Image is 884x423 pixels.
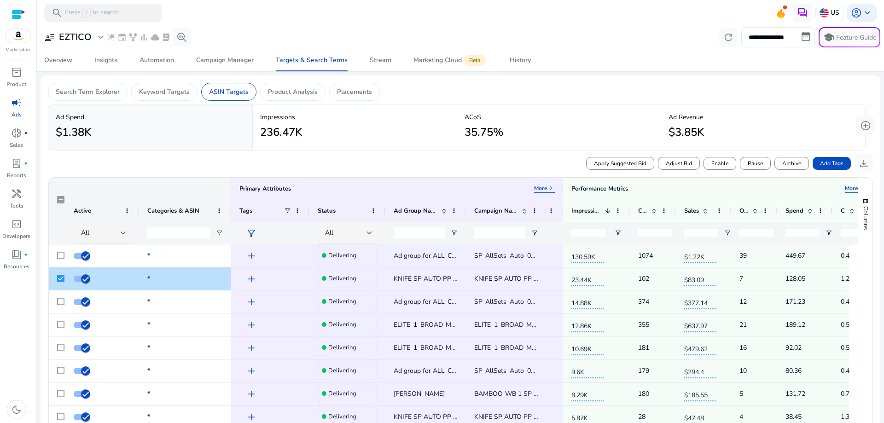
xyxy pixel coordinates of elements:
span: lab_profile [162,33,171,42]
span: event [117,33,127,42]
input: Campaign Name Filter Input [474,227,525,238]
span: SP_AllSets_Auto_0524 [474,366,542,375]
span: $1.22K [684,248,716,263]
span: keyboard_arrow_down [862,7,873,18]
p: 0.46 [841,292,853,311]
p: 5 [739,384,743,403]
span: Clicks [638,207,647,215]
div: Overview [44,57,72,64]
span: Ad Group Name [394,207,437,215]
p: 0.73 [841,384,853,403]
p: 0.53 [841,315,853,334]
span: add [246,319,257,330]
input: Ad Group Name Filter Input [394,227,445,238]
p: 131.72 [785,384,805,403]
p: Sales [10,141,23,149]
p: Search Term Explorer [56,87,120,97]
button: Add Tags [813,157,851,170]
div: Stream [370,57,391,64]
p: 92.02 [785,338,802,357]
span: Orders [739,207,749,215]
div: Insights [94,57,117,64]
p: 39 [739,246,747,265]
span: school [823,32,834,43]
span: Ad group for ALL_CUTTING_BOARDS [394,297,505,306]
div: Primary Attributes [239,185,291,193]
h4: Delivering [328,390,356,398]
p: Ad Spend [56,112,245,122]
p: Placements [337,87,372,97]
p: Ads [12,110,22,119]
span: 23.44K [571,271,604,286]
span: code_blocks [11,219,22,230]
div: Automation [140,57,174,64]
h4: Delivering [328,298,356,306]
span: Apply Suggested Bid [594,159,646,168]
button: Pause [740,157,771,170]
span: 14.88K [571,294,604,309]
div: Campaign Manager [196,57,254,64]
button: schoolFeature Guide [819,27,880,47]
span: search_insights [176,32,187,43]
input: Categories & ASIN Filter Input [147,227,210,238]
p: 355 [638,315,649,334]
span: campaign [11,97,22,108]
p: Product Analysis [268,87,318,97]
p: ACoS [465,112,654,122]
span: cloud [151,33,160,42]
button: Adjust Bid [658,157,700,170]
span: KNIFE SP AUTO PP [DATE] [474,412,553,421]
p: 179 [638,361,649,380]
span: Archive [782,159,801,168]
span: lab_profile [11,158,22,169]
span: Enable [711,159,728,168]
span: user_attributes [44,32,55,43]
span: fiber_manual_record [24,162,28,165]
h2: $1.38K [56,126,91,139]
span: Active [74,207,91,215]
h4: Delivering [328,344,356,352]
img: us.svg [820,8,829,17]
span: book_4 [11,249,22,260]
span: $83.09 [684,271,716,286]
button: download [855,154,873,173]
span: All [325,228,333,237]
span: SP_AllSets_Auto_0524 [474,251,542,260]
p: 10 [739,361,747,380]
p: Reports [7,171,26,180]
span: Ad group for ALL_CUTTING_BOARDS [394,366,505,375]
button: Open Filter Menu [215,229,223,237]
span: add [246,388,257,400]
span: donut_small [11,127,22,139]
p: Feature Guide [836,33,876,42]
span: 10.69K [571,340,604,355]
p: Developers [2,232,30,240]
h3: EZTICO [59,32,92,43]
span: Adjust Bid [666,159,692,168]
p: 1074 [638,246,653,265]
span: add [246,296,257,307]
span: KNIFE SP AUTO PP [DATE] [394,412,473,421]
span: Pause [748,159,763,168]
p: Ad Revenue [669,112,858,122]
span: Categories & ASIN [147,207,199,215]
p: Product [6,80,26,88]
span: Beta [464,55,486,66]
p: 0.42 [841,246,853,265]
button: Open Filter Menu [531,229,538,237]
span: expand_more [95,32,106,43]
h4: Delivering [328,321,356,329]
img: amazon.svg [6,29,31,43]
span: ELITE_1_BROAD_MEXICO [474,343,551,352]
span: keyboard_arrow_right [547,185,555,192]
span: SP_AllSets_Auto_0524 [474,297,542,306]
span: Tags [239,207,252,215]
span: wand_stars [106,33,116,42]
button: Open Filter Menu [450,229,458,237]
button: Enable [704,157,736,170]
p: Impressions [260,112,449,122]
h4: Delivering [328,252,356,260]
button: Open Filter Menu [614,229,622,237]
p: 21 [739,315,747,334]
span: add [246,273,257,284]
